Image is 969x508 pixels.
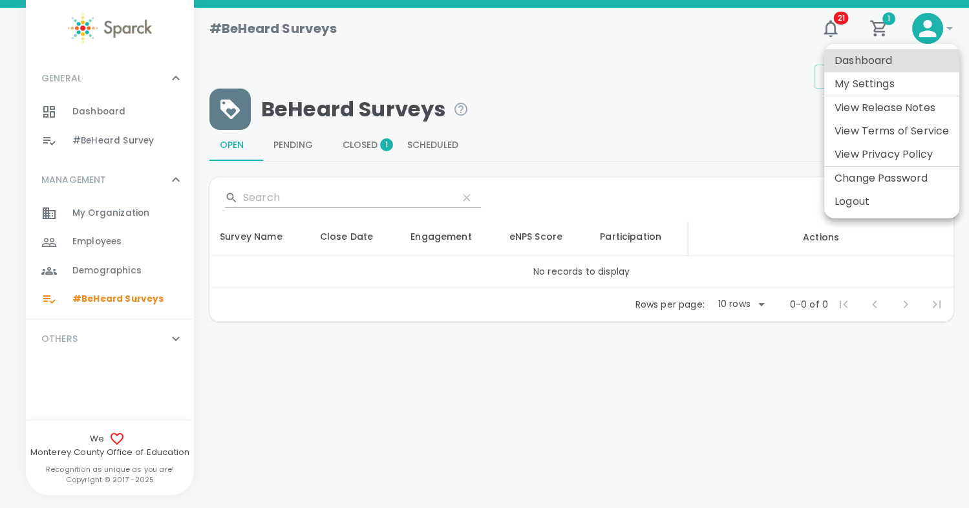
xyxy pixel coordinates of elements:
li: My Settings [824,72,959,96]
a: View Terms of Service [835,123,949,139]
a: View Privacy Policy [835,147,933,162]
li: Dashboard [824,49,959,72]
li: Change Password [824,167,959,190]
li: Logout [824,190,959,213]
a: View Release Notes [835,100,935,116]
